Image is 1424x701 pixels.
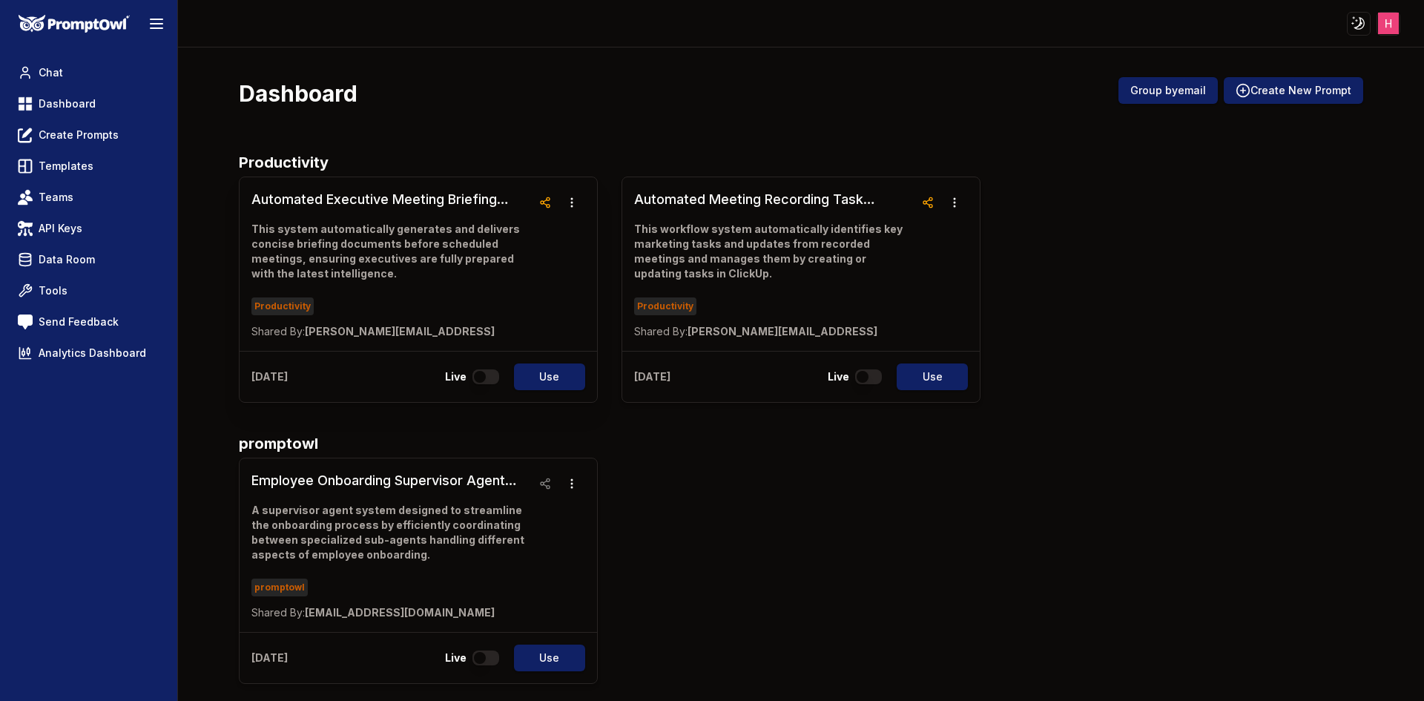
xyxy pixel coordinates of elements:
[634,297,696,315] span: Productivity
[505,363,585,390] a: Use
[12,122,165,148] a: Create Prompts
[251,222,532,281] p: This system automatically generates and delivers concise briefing documents before scheduled meet...
[251,606,305,619] span: Shared By:
[39,221,82,236] span: API Keys
[12,309,165,335] a: Send Feedback
[1378,13,1400,34] img: ACg8ocJJXoBNX9W-FjmgwSseULRJykJmqCZYzqgfQpEi3YodQgNtRg=s96-c
[251,324,532,339] p: [PERSON_NAME][EMAIL_ADDRESS]
[12,153,165,180] a: Templates
[634,222,914,281] p: This workflow system automatically identifies key marketing tasks and updates from recorded meeti...
[828,369,849,384] p: Live
[239,151,1363,174] h2: Productivity
[445,651,467,665] p: Live
[239,80,357,107] h3: Dashboard
[251,189,532,210] h3: Automated Executive Meeting Briefing System
[1224,77,1363,104] button: Create New Prompt
[39,346,146,361] span: Analytics Dashboard
[239,432,1363,455] h2: promptowl
[19,15,130,33] img: PromptOwl
[505,645,585,671] a: Use
[12,59,165,86] a: Chat
[251,579,308,596] span: promptowl
[39,283,67,298] span: Tools
[12,277,165,304] a: Tools
[251,470,532,491] h3: Employee Onboarding Supervisor Agent System
[18,315,33,329] img: feedback
[634,369,670,384] p: [DATE]
[251,369,288,384] p: [DATE]
[39,252,95,267] span: Data Room
[251,470,532,620] a: Employee Onboarding Supervisor Agent SystemA supervisor agent system designed to streamline the o...
[39,65,63,80] span: Chat
[514,363,585,390] button: Use
[634,189,914,210] h3: Automated Meeting Recording Task Integration System
[39,128,119,142] span: Create Prompts
[897,363,968,390] button: Use
[39,190,73,205] span: Teams
[251,503,532,562] p: A supervisor agent system designed to streamline the onboarding process by efficiently coordinati...
[251,651,288,665] p: [DATE]
[12,90,165,117] a: Dashboard
[251,189,532,339] a: Automated Executive Meeting Briefing SystemThis system automatically generates and delivers conci...
[12,246,165,273] a: Data Room
[1118,77,1218,104] button: Group byemail
[39,96,96,111] span: Dashboard
[634,324,914,339] p: [PERSON_NAME][EMAIL_ADDRESS]
[251,297,314,315] span: Productivity
[634,325,688,338] span: Shared By:
[12,215,165,242] a: API Keys
[251,605,532,620] p: [EMAIL_ADDRESS][DOMAIN_NAME]
[12,340,165,366] a: Analytics Dashboard
[39,159,93,174] span: Templates
[445,369,467,384] p: Live
[514,645,585,671] button: Use
[634,189,914,339] a: Automated Meeting Recording Task Integration SystemThis workflow system automatically identifies ...
[39,315,119,329] span: Send Feedback
[888,363,968,390] a: Use
[251,325,305,338] span: Shared By:
[12,184,165,211] a: Teams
